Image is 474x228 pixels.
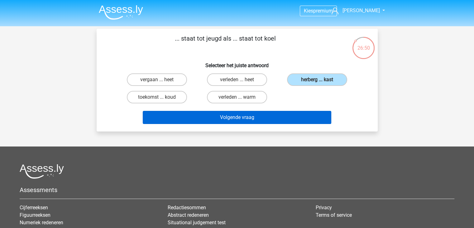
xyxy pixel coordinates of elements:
img: Assessly logo [20,164,64,179]
a: [PERSON_NAME] [329,7,380,14]
label: vergaan ... heet [127,73,187,86]
a: Situational judgement test [168,220,226,226]
div: 26:50 [352,36,375,52]
label: verleden ... heet [207,73,267,86]
button: Volgende vraag [143,111,331,124]
a: Redactiesommen [168,205,206,211]
a: Numeriek redeneren [20,220,63,226]
a: Abstract redeneren [168,212,209,218]
span: Kies [304,8,313,14]
span: [PERSON_NAME] [342,7,380,13]
h5: Assessments [20,186,454,194]
label: herberg ... kast [287,73,347,86]
h6: Selecteer het juiste antwoord [107,57,368,68]
a: Terms of service [316,212,352,218]
p: ... staat tot jeugd als ... staat tot koel [107,34,344,52]
a: Kiespremium [300,7,337,15]
label: verleden ... warm [207,91,267,103]
span: premium [313,8,333,14]
label: toekomst ... koud [127,91,187,103]
img: Assessly [99,5,143,20]
a: Figuurreeksen [20,212,50,218]
a: Cijferreeksen [20,205,48,211]
a: Privacy [316,205,332,211]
